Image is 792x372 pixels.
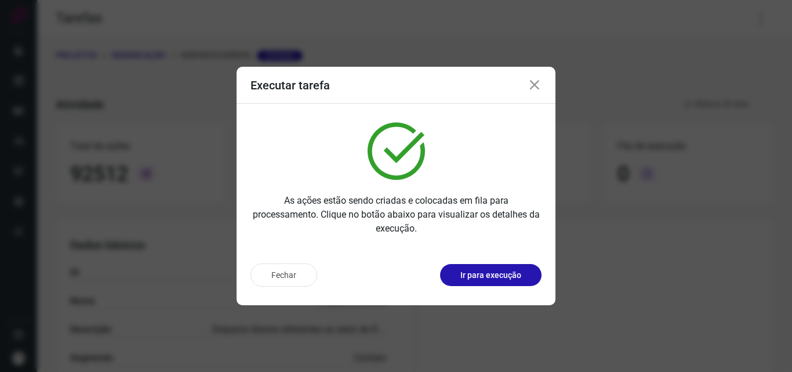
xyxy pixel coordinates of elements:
button: Ir para execução [440,264,542,286]
p: As ações estão sendo criadas e colocadas em fila para processamento. Clique no botão abaixo para ... [250,194,542,236]
button: Fechar [250,263,317,287]
p: Ir para execução [460,269,521,281]
h3: Executar tarefa [250,78,330,92]
img: verified.svg [368,122,425,180]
